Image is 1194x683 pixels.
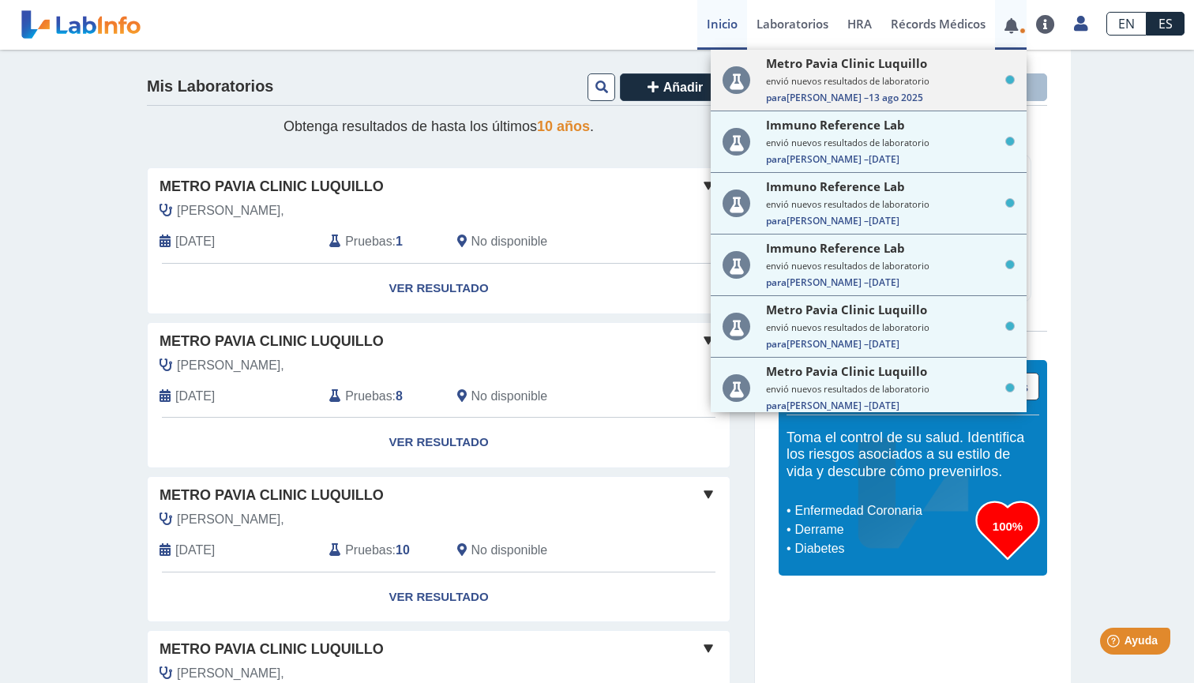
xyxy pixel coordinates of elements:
span: Metro Pavia Clinic Luquillo [160,331,384,352]
span: Obtenga resultados de hasta los últimos . [283,118,594,134]
a: Ver Resultado [148,264,730,313]
span: Para [766,152,787,166]
span: [DATE] [869,276,899,289]
li: Derrame [790,520,976,539]
span: [PERSON_NAME] – [766,337,1015,351]
span: Immuno Reference Lab [766,178,905,194]
span: No disponible [471,541,548,560]
span: Metro Pavia Clinic Luquillo [766,363,927,379]
li: Enfermedad Coronaria [790,501,976,520]
span: Para [766,337,787,351]
a: EN [1106,12,1147,36]
b: 10 [396,543,410,557]
span: [DATE] [869,337,899,351]
span: Reyes, [177,664,284,683]
span: [PERSON_NAME] – [766,214,1015,227]
h4: Mis Laboratorios [147,77,273,96]
span: 2025-08-13 [175,232,215,251]
span: No disponible [471,387,548,406]
b: 1 [396,235,403,248]
span: [PERSON_NAME] – [766,399,1015,412]
iframe: Help widget launcher [1053,621,1177,666]
span: Metro Pavia Clinic Luquillo [160,485,384,506]
div: : [317,541,445,560]
span: Metro Pavia Clinic Luquillo [766,302,927,317]
div: : [317,387,445,406]
h5: Toma el control de su salud. Identifica los riesgos asociados a su estilo de vida y descubre cómo... [787,430,1039,481]
span: Añadir [663,81,704,94]
span: 2024-09-10 [175,541,215,560]
span: Pruebas [345,387,392,406]
small: envió nuevos resultados de laboratorio [766,260,1015,272]
small: envió nuevos resultados de laboratorio [766,198,1015,210]
span: [PERSON_NAME] – [766,276,1015,289]
span: [DATE] [869,152,899,166]
span: 13 ago 2025 [869,91,923,104]
span: 10 años [537,118,590,134]
span: HRA [847,16,872,32]
small: envió nuevos resultados de laboratorio [766,383,1015,395]
h3: 100% [976,516,1039,536]
span: Para [766,91,787,104]
span: Para [766,214,787,227]
span: [DATE] [869,214,899,227]
small: envió nuevos resultados de laboratorio [766,137,1015,148]
span: Pruebas [345,232,392,251]
span: [PERSON_NAME] – [766,91,1015,104]
span: Immuno Reference Lab [766,117,905,133]
a: Ver Resultado [148,572,730,622]
span: Rosado, [177,510,284,529]
span: Para [766,399,787,412]
span: 2025-07-08 [175,387,215,406]
span: Santos, [177,356,284,375]
a: ES [1147,12,1185,36]
li: Diabetes [790,539,976,558]
a: Ver Resultado [148,418,730,467]
span: Pruebas [345,541,392,560]
span: [DATE] [869,399,899,412]
small: envió nuevos resultados de laboratorio [766,321,1015,333]
span: [PERSON_NAME] – [766,152,1015,166]
span: No disponible [471,232,548,251]
small: envió nuevos resultados de laboratorio [766,75,1015,87]
span: Metro Pavia Clinic Luquillo [160,176,384,197]
div: : [317,232,445,251]
span: Immuno Reference Lab [766,240,905,256]
b: 8 [396,389,403,403]
span: Metro Pavia Clinic Luquillo [160,639,384,660]
span: Santos Pimentel, [177,201,284,220]
button: Añadir [620,73,730,101]
span: Para [766,276,787,289]
span: Metro Pavia Clinic Luquillo [766,55,927,71]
